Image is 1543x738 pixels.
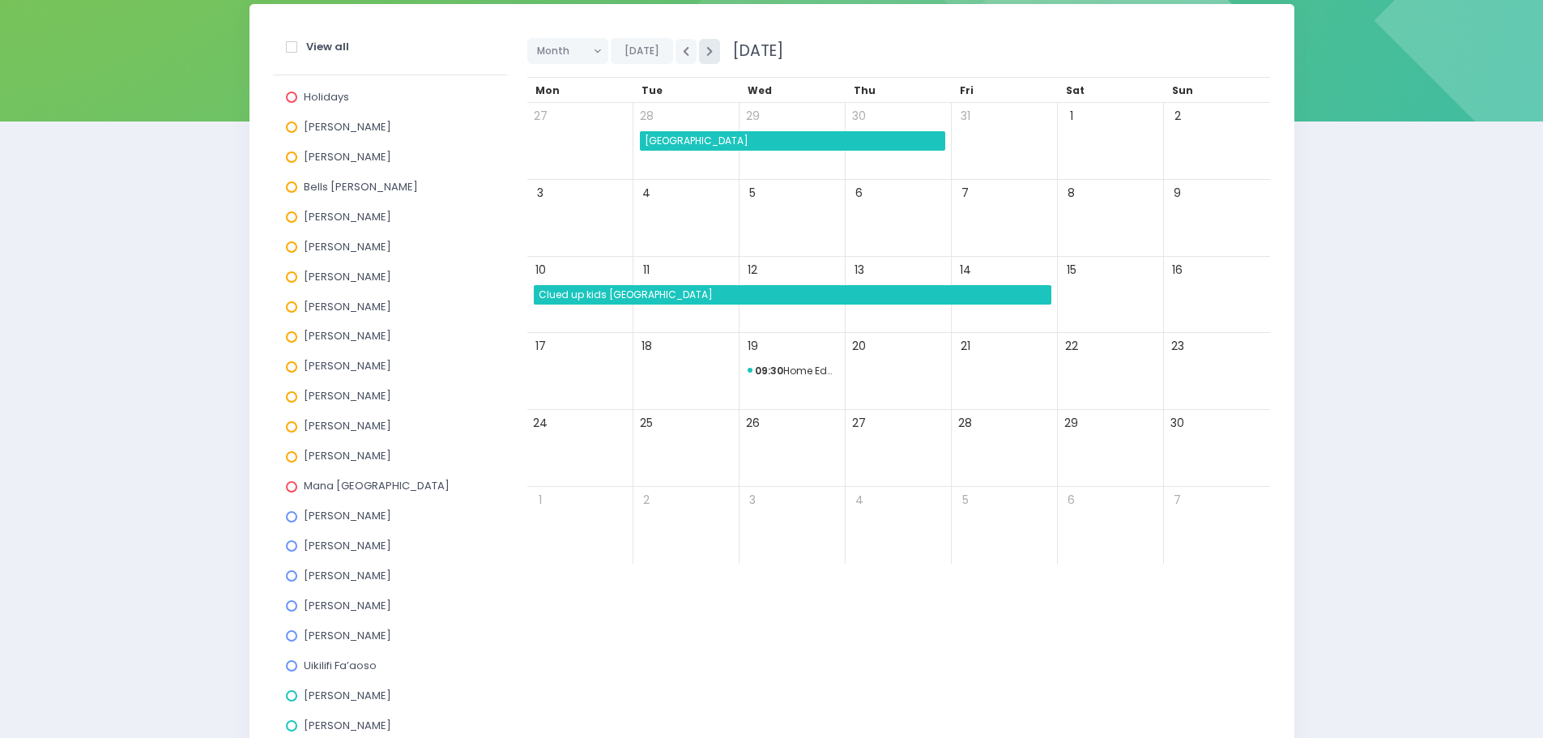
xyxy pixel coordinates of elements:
span: 17 [530,335,552,357]
span: [PERSON_NAME] [304,299,391,314]
span: 14 [954,259,976,281]
span: Uikilifi Fa’aoso [304,658,377,673]
span: 12 [742,259,764,281]
span: Fri [960,83,974,97]
span: [PERSON_NAME] [304,269,391,284]
span: 19 [742,335,764,357]
span: 26 [742,412,764,434]
span: 1 [530,489,552,511]
span: 6 [848,182,870,204]
span: 27 [848,412,870,434]
span: [PERSON_NAME] [304,688,391,703]
span: [PERSON_NAME] [304,209,391,224]
span: [PERSON_NAME] [304,628,391,643]
span: 16 [1166,259,1188,281]
span: 11 [636,259,658,281]
span: 29 [742,105,764,127]
strong: View all [306,39,349,54]
button: [DATE] [611,38,673,64]
span: 5 [742,182,764,204]
span: Tue [641,83,663,97]
span: 28 [636,105,658,127]
span: 25 [636,412,658,434]
span: 5 [954,489,976,511]
span: [PERSON_NAME] [304,328,391,343]
button: Month [527,38,609,64]
span: 8 [1060,182,1082,204]
span: 1 [1060,105,1082,127]
span: 27 [530,105,552,127]
span: [PERSON_NAME] [304,388,391,403]
span: 9 [1166,182,1188,204]
span: 3 [530,182,552,204]
span: [PERSON_NAME] [304,538,391,553]
span: [PERSON_NAME] [304,448,391,463]
span: 2 [1166,105,1188,127]
span: 3 [742,489,764,511]
span: 22 [1060,335,1082,357]
span: 23 [1166,335,1188,357]
span: 20 [848,335,870,357]
span: [PERSON_NAME] [304,568,391,583]
span: Sun [1172,83,1193,97]
span: Bells [PERSON_NAME] [304,179,418,194]
span: 7 [954,182,976,204]
span: Mana [GEOGRAPHIC_DATA] [304,478,450,493]
span: [PERSON_NAME] [304,239,391,254]
span: [PERSON_NAME] [304,418,391,433]
span: 2 [636,489,658,511]
span: 30 [1166,412,1188,434]
span: [PERSON_NAME] [304,119,391,134]
span: Home Education Marlborough [748,361,838,381]
span: Holidays [304,89,349,105]
span: 18 [636,335,658,357]
span: 28 [954,412,976,434]
span: 4 [636,182,658,204]
span: [PERSON_NAME] [304,508,391,523]
span: Clued up kids Marlborough [536,285,1051,305]
span: [PERSON_NAME] [304,718,391,733]
span: 13 [848,259,870,281]
span: 4 [848,489,870,511]
span: Thu [854,83,876,97]
span: Sat [1066,83,1085,97]
span: [PERSON_NAME] [304,598,391,613]
span: [DATE] [722,40,783,62]
span: 10 [530,259,552,281]
span: Mon [535,83,560,97]
span: 31 [954,105,976,127]
span: Month [537,39,587,63]
span: 6 [1060,489,1082,511]
span: Fairhall School [642,131,945,151]
span: [PERSON_NAME] [304,149,391,164]
span: [PERSON_NAME] [304,358,391,373]
span: 24 [530,412,552,434]
span: 15 [1060,259,1082,281]
span: 21 [954,335,976,357]
span: 29 [1060,412,1082,434]
span: 7 [1166,489,1188,511]
span: 30 [848,105,870,127]
span: Wed [748,83,772,97]
strong: 09:30 [755,364,783,378]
